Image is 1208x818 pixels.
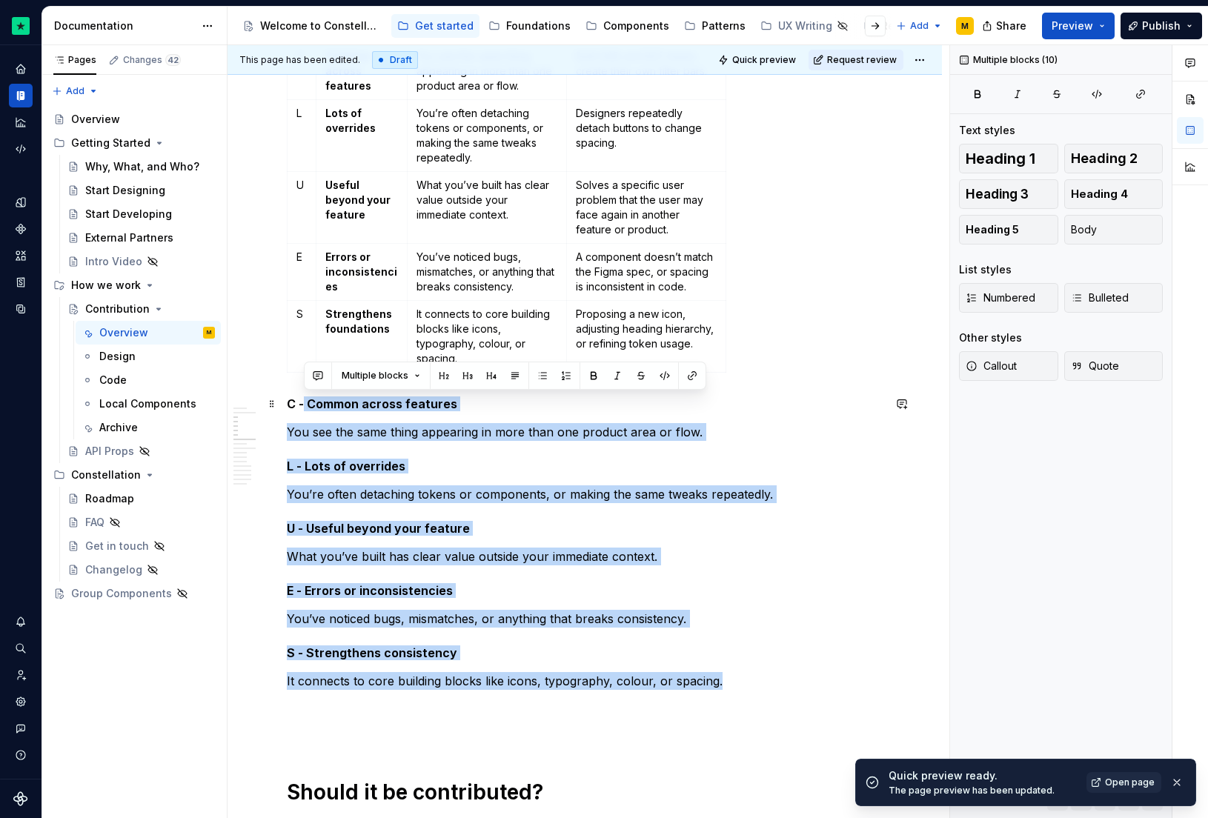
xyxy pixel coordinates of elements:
[62,179,221,202] a: Start Designing
[9,244,33,267] div: Assets
[9,84,33,107] a: Documentation
[1064,351,1164,381] button: Quote
[47,81,103,102] button: Add
[123,54,181,66] div: Changes
[85,254,142,269] div: Intro Video
[236,11,889,41] div: Page tree
[325,107,376,134] strong: Lots of overrides
[62,439,221,463] a: API Props
[959,262,1012,277] div: List styles
[287,521,470,536] strong: U - Useful beyond your feature
[372,51,418,69] div: Draft
[959,179,1058,209] button: Heading 3
[966,290,1035,305] span: Numbered
[714,50,803,70] button: Quick preview
[325,179,393,221] strong: Useful beyond your feature
[959,330,1022,345] div: Other styles
[9,190,33,214] a: Design tokens
[296,178,307,193] p: U
[9,663,33,687] div: Invite team
[85,159,199,174] div: Why, What, and Who?
[778,19,832,33] div: UX Writing
[54,19,194,33] div: Documentation
[9,57,33,81] a: Home
[1042,13,1115,39] button: Preview
[71,468,141,482] div: Constellation
[9,297,33,321] div: Data sources
[62,250,221,273] a: Intro Video
[576,250,717,294] p: A component doesn’t match the Figma spec, or spacing is inconsistent in code.
[325,250,397,293] strong: Errors or inconsistencies
[1071,187,1128,202] span: Heading 4
[9,636,33,660] button: Search ⌘K
[287,645,883,660] h5: S - Strengthens consistency
[62,155,221,179] a: Why, What, and Who?
[287,610,883,628] p: You’ve noticed bugs, mismatches, or anything that breaks consistency.
[236,14,388,38] a: Welcome to Constellation
[47,131,221,155] div: Getting Started
[85,562,142,577] div: Changelog
[9,217,33,241] a: Components
[47,582,221,605] a: Group Components
[1064,144,1164,173] button: Heading 2
[1121,13,1202,39] button: Publish
[71,112,120,127] div: Overview
[1071,222,1097,237] span: Body
[415,19,474,33] div: Get started
[9,690,33,714] div: Settings
[417,178,557,222] p: What you’ve built has clear value outside your immediate context.
[85,183,165,198] div: Start Designing
[76,368,221,392] a: Code
[1064,179,1164,209] button: Heading 4
[287,548,883,565] p: What you’ve built has clear value outside your immediate context.
[1105,777,1155,788] span: Open page
[603,19,669,33] div: Components
[13,791,28,806] svg: Supernova Logo
[391,14,479,38] a: Get started
[576,106,717,150] p: Designers repeatedly detach buttons to change spacing.
[287,423,883,441] p: You see the same thing appearing in more than one product area or flow.
[889,785,1078,797] div: The page preview has been updated.
[417,307,557,366] p: It connects to core building blocks like icons, typography, colour, or spacing.
[959,215,1058,245] button: Heading 5
[287,583,883,598] h5: E - Errors or inconsistencies
[99,325,148,340] div: Overview
[961,20,969,32] div: M
[62,226,221,250] a: External Partners
[260,19,382,33] div: Welcome to Constellation
[287,396,457,411] strong: C - Common across features
[287,672,883,690] p: It connects to core building blocks like icons, typography, colour, or spacing.
[9,610,33,634] div: Notifications
[165,54,181,66] span: 42
[1071,290,1129,305] span: Bulleted
[9,716,33,740] button: Contact support
[1064,215,1164,245] button: Body
[975,13,1036,39] button: Share
[959,283,1058,313] button: Numbered
[47,463,221,487] div: Constellation
[296,250,307,265] p: E
[62,297,221,321] a: Contribution
[1142,19,1181,33] span: Publish
[966,359,1017,373] span: Callout
[996,19,1026,33] span: Share
[892,16,947,36] button: Add
[966,187,1029,202] span: Heading 3
[47,107,221,131] a: Overview
[47,107,221,605] div: Page tree
[910,20,929,32] span: Add
[1064,283,1164,313] button: Bulleted
[959,351,1058,381] button: Callout
[9,270,33,294] a: Storybook stories
[99,420,138,435] div: Archive
[207,325,211,340] div: M
[966,222,1019,237] span: Heading 5
[482,14,577,38] a: Foundations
